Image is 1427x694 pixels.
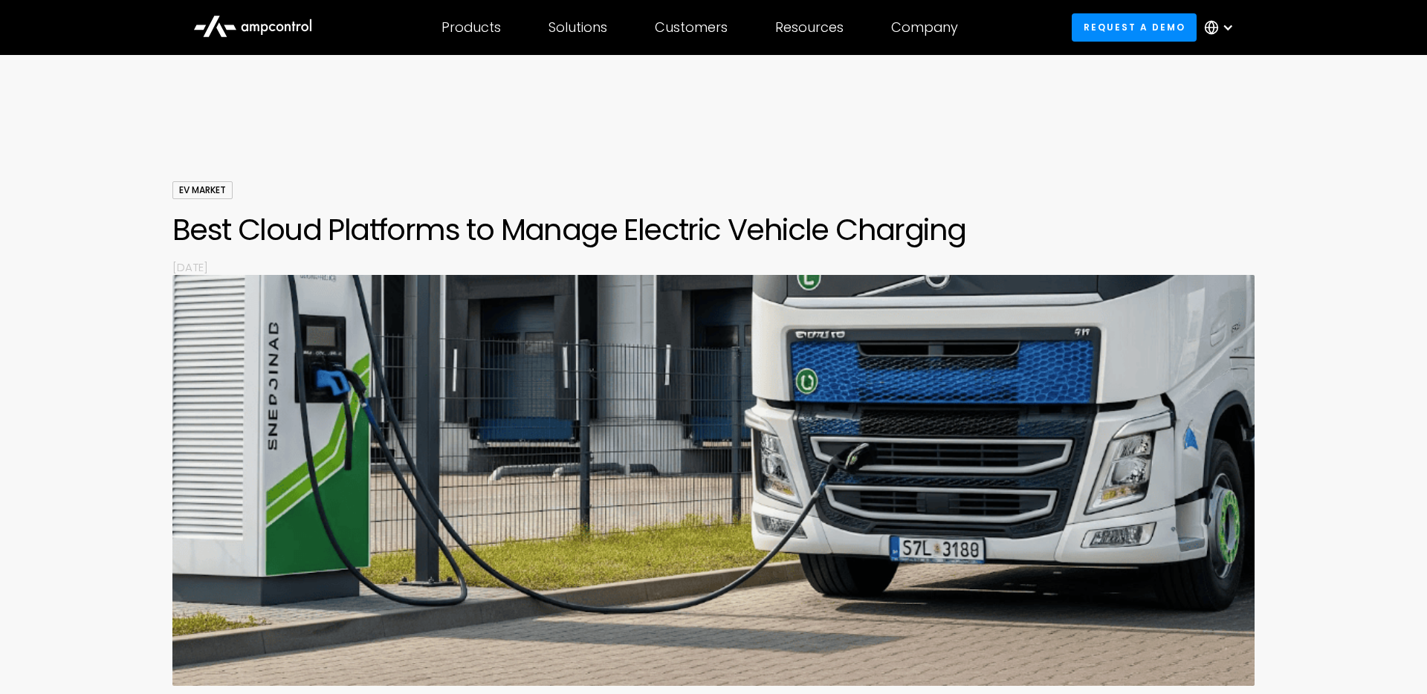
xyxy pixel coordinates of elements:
[172,259,1255,275] p: [DATE]
[1072,13,1197,41] a: Request a demo
[172,212,1255,247] h1: Best Cloud Platforms to Manage Electric Vehicle Charging
[441,19,501,36] div: Products
[655,19,728,36] div: Customers
[775,19,844,36] div: Resources
[549,19,607,36] div: Solutions
[891,19,958,36] div: Company
[172,181,233,199] div: EV Market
